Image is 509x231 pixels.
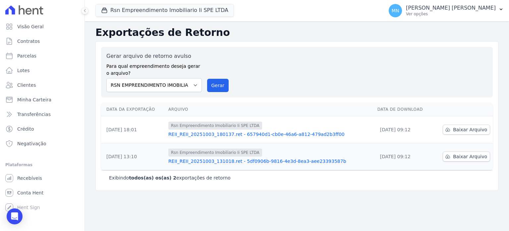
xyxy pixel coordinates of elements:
td: [DATE] 18:01 [101,116,166,143]
td: [DATE] 09:12 [375,143,433,170]
span: Rsn Empreendimento Imobiliario Ii SPE LTDA [168,122,262,130]
span: Lotes [17,67,30,74]
td: [DATE] 13:10 [101,143,166,170]
p: Exibindo exportações de retorno [109,174,231,181]
span: Clientes [17,82,36,88]
label: Gerar arquivo de retorno avulso [106,52,202,60]
a: Contratos [3,35,82,48]
span: Transferências [17,111,51,118]
p: [PERSON_NAME] [PERSON_NAME] [406,5,496,11]
span: MN [392,8,399,13]
a: Conta Hent [3,186,82,199]
p: Ver opções [406,11,496,17]
div: Open Intercom Messenger [7,208,23,224]
th: Data da Exportação [101,103,166,116]
span: Visão Geral [17,23,44,30]
a: Baixar Arquivo [443,152,490,162]
a: Recebíveis [3,172,82,185]
button: Gerar [207,79,229,92]
span: Crédito [17,126,34,132]
label: Para qual empreendimento deseja gerar o arquivo? [106,60,202,77]
span: Baixar Arquivo [453,126,487,133]
a: Minha Carteira [3,93,82,106]
span: Conta Hent [17,189,43,196]
a: Crédito [3,122,82,136]
a: Lotes [3,64,82,77]
button: MN [PERSON_NAME] [PERSON_NAME] Ver opções [383,1,509,20]
a: REII_REII_20251003_131018.ret - 5df0906b-9816-4e3d-8ea3-aee23393587b [168,158,372,165]
a: REII_REII_20251003_180137.ret - 657940d1-cb0e-46a6-a812-479ad2b3ff00 [168,131,372,138]
th: Arquivo [166,103,375,116]
span: Minha Carteira [17,96,51,103]
span: Parcelas [17,53,36,59]
span: Baixar Arquivo [453,153,487,160]
b: todos(as) os(as) 2 [129,175,176,180]
h2: Exportações de Retorno [95,27,498,39]
a: Clientes [3,78,82,92]
span: Rsn Empreendimento Imobiliario Ii SPE LTDA [168,149,262,157]
td: [DATE] 09:12 [375,116,433,143]
a: Visão Geral [3,20,82,33]
a: Negativação [3,137,82,150]
span: Recebíveis [17,175,42,181]
button: Rsn Empreendimento Imobiliario Ii SPE LTDA [95,4,234,17]
a: Transferências [3,108,82,121]
span: Negativação [17,140,46,147]
a: Parcelas [3,49,82,62]
div: Plataformas [5,161,79,169]
th: Data de Download [375,103,433,116]
a: Baixar Arquivo [443,125,490,135]
span: Contratos [17,38,40,45]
